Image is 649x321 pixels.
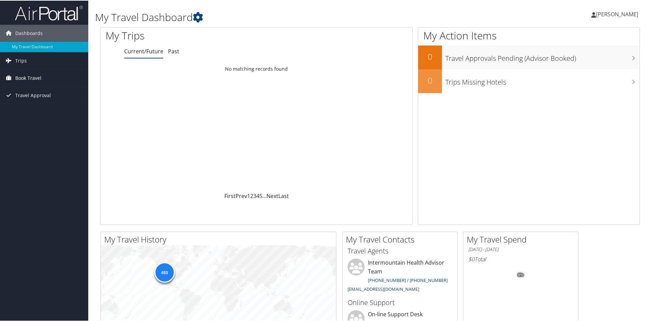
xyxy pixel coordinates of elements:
[418,45,639,69] a: 0Travel Approvals Pending (Advisor Booked)
[154,262,174,282] div: 493
[253,192,256,199] a: 3
[224,192,236,199] a: First
[418,28,639,42] h1: My Action Items
[250,192,253,199] a: 2
[445,50,639,63] h3: Travel Approvals Pending (Advisor Booked)
[106,28,277,42] h1: My Trips
[418,69,639,92] a: 0Trips Missing Hotels
[95,10,462,24] h1: My Travel Dashboard
[168,47,179,54] a: Past
[344,258,456,294] li: Intermountain Health Advisor Team
[256,192,259,199] a: 4
[247,192,250,199] a: 1
[346,233,457,245] h2: My Travel Contacts
[591,3,645,24] a: [PERSON_NAME]
[100,62,412,74] td: No matching records found
[348,246,452,255] h3: Travel Agents
[445,73,639,86] h3: Trips Missing Hotels
[262,192,266,199] span: …
[15,86,51,103] span: Travel Approval
[348,297,452,307] h3: Online Support
[468,255,475,262] span: $0
[348,285,419,291] a: [EMAIL_ADDRESS][DOMAIN_NAME]
[468,246,573,252] h6: [DATE] - [DATE]
[278,192,289,199] a: Last
[266,192,278,199] a: Next
[15,4,83,20] img: airportal-logo.png
[518,272,523,277] tspan: 0%
[15,24,43,41] span: Dashboards
[368,277,448,283] a: [PHONE_NUMBER] / [PHONE_NUMBER]
[124,47,163,54] a: Current/Future
[418,50,442,62] h2: 0
[467,233,578,245] h2: My Travel Spend
[596,10,638,17] span: [PERSON_NAME]
[104,233,336,245] h2: My Travel History
[15,69,41,86] span: Book Travel
[418,74,442,86] h2: 0
[15,52,27,69] span: Trips
[236,192,247,199] a: Prev
[259,192,262,199] a: 5
[468,255,573,262] h6: Total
